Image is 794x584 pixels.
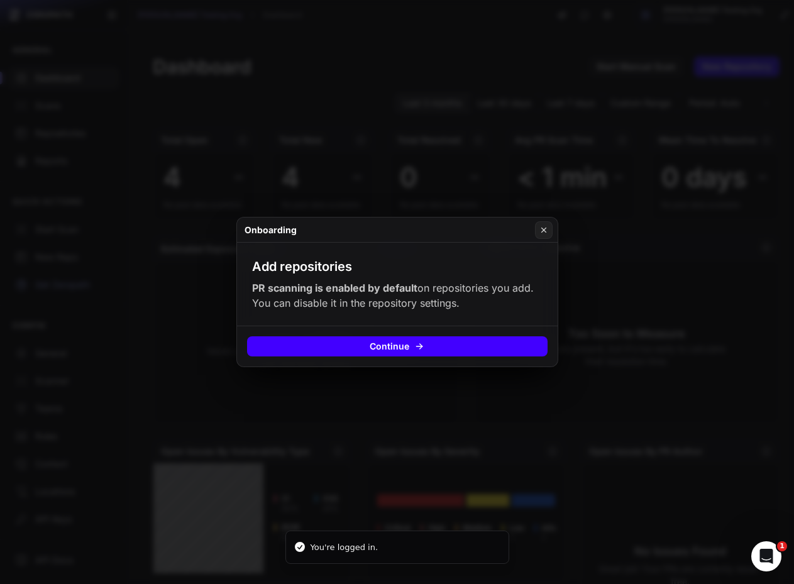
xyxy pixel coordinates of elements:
p: on repositories you add. You can disable it in the repository settings. [252,280,543,311]
h3: Add repositories [252,258,352,275]
button: Continue [247,336,548,356]
strong: PR scanning is enabled by default [252,282,417,294]
iframe: Intercom live chat [751,541,781,571]
span: 1 [777,541,787,551]
h4: Onboarding [245,224,297,236]
div: You're logged in. [311,541,378,554]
